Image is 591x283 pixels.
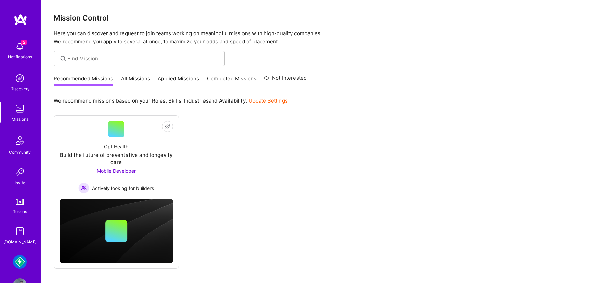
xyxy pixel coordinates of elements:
div: Build the future of preventative and longevity care [60,151,173,166]
div: Tokens [13,208,27,215]
h3: Mission Control [54,14,579,22]
img: tokens [16,199,24,205]
img: Community [12,132,28,149]
div: [DOMAIN_NAME] [3,238,37,245]
img: Invite [13,165,27,179]
a: Recommended Missions [54,75,113,86]
i: icon SearchGrey [59,55,67,63]
a: All Missions [121,75,150,86]
img: logo [14,14,27,26]
span: Mobile Developer [97,168,136,174]
img: discovery [13,71,27,85]
img: cover [60,199,173,263]
a: Completed Missions [207,75,257,86]
img: bell [13,40,27,53]
b: Skills [168,97,181,104]
span: 2 [21,40,27,45]
span: Actively looking for builders [92,185,154,192]
a: Not Interested [264,74,307,86]
img: teamwork [13,102,27,116]
div: Notifications [8,53,32,60]
img: Mudflap: Fintech for Trucking [13,255,27,269]
b: Availability [219,97,246,104]
b: Roles [152,97,166,104]
div: Invite [15,179,25,186]
div: Missions [12,116,28,123]
div: Discovery [10,85,30,92]
div: Community [9,149,31,156]
img: guide book [13,225,27,238]
img: Actively looking for builders [78,183,89,193]
a: Mudflap: Fintech for Trucking [11,255,28,269]
p: Here you can discover and request to join teams working on meaningful missions with high-quality ... [54,29,579,46]
input: Find Mission... [67,55,220,62]
i: icon EyeClosed [165,124,170,129]
p: We recommend missions based on your , , and . [54,97,288,104]
a: Opt HealthBuild the future of preventative and longevity careMobile Developer Actively looking fo... [60,121,173,193]
a: Update Settings [249,97,288,104]
a: Applied Missions [158,75,199,86]
div: Opt Health [104,143,128,150]
b: Industries [184,97,209,104]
